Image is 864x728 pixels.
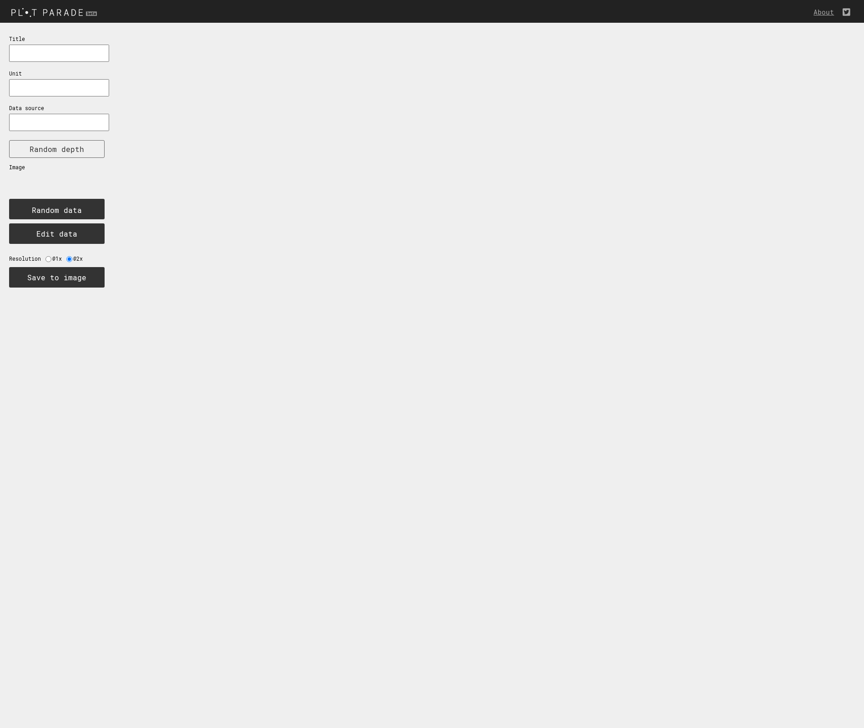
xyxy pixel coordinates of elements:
[814,8,839,16] a: About
[73,255,87,262] label: @2x
[9,140,105,158] button: Random depth
[32,205,82,215] text: Random data
[9,105,109,111] p: Data source
[9,255,45,262] label: Resolution
[9,164,109,171] p: Image
[9,70,109,77] p: Unit
[9,267,105,288] button: Save to image
[9,35,109,42] p: Title
[9,223,105,244] button: Edit data
[52,255,66,262] label: @1x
